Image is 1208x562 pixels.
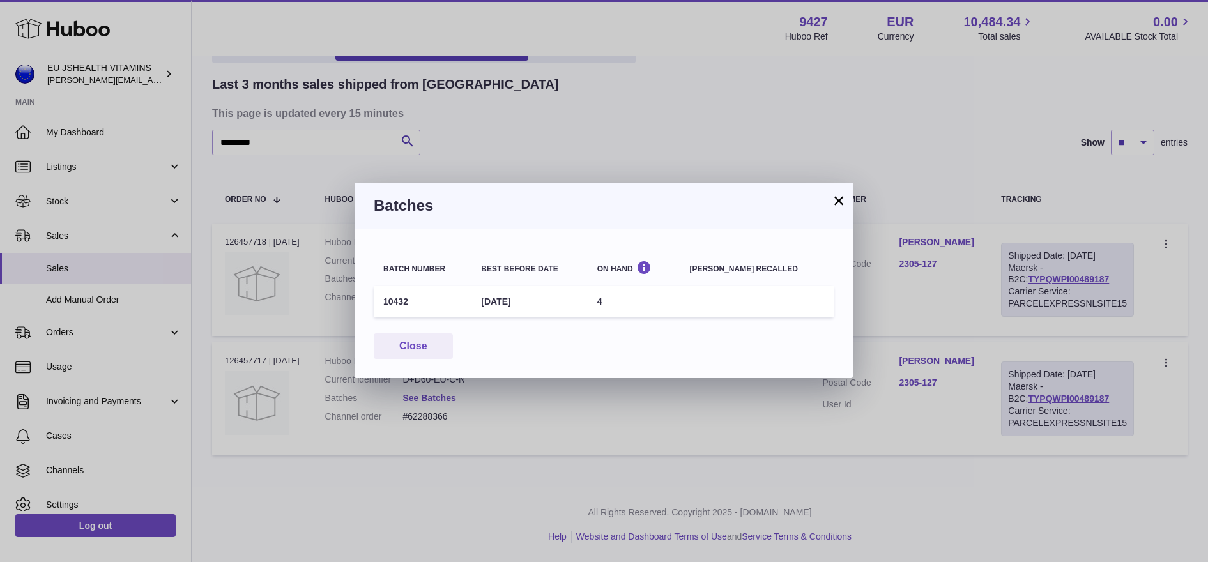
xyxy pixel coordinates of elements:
[471,286,587,317] td: [DATE]
[481,265,577,273] div: Best before date
[374,286,471,317] td: 10432
[374,195,834,216] h3: Batches
[831,193,846,208] button: ×
[690,265,824,273] div: [PERSON_NAME] recalled
[383,265,462,273] div: Batch number
[588,286,680,317] td: 4
[374,333,453,360] button: Close
[597,261,671,273] div: On Hand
